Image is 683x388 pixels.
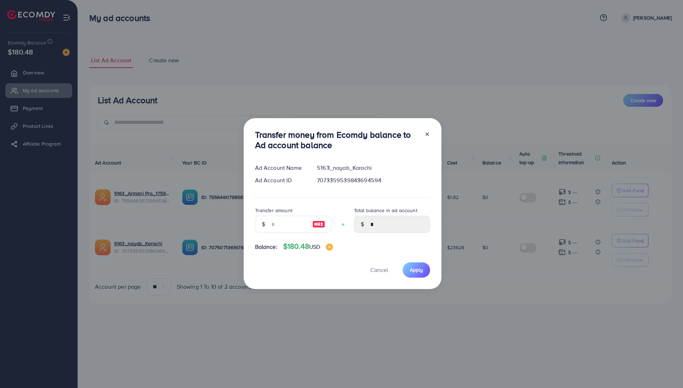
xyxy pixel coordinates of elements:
h3: Transfer money from Ecomdy balance to Ad account balance [255,130,419,150]
span: Apply [410,266,423,273]
h4: $180.48 [283,242,333,251]
button: Apply [403,262,430,278]
div: Ad Account ID [249,176,312,184]
label: Transfer amount [255,207,292,214]
span: USD [309,243,320,251]
div: Ad Account Name [249,164,312,172]
iframe: Chat [653,356,678,383]
button: Cancel [361,262,397,278]
label: Total balance in ad account [354,207,417,214]
div: 5163_nayab_Karachi [311,164,435,172]
div: 7073359539843694594 [311,176,435,184]
img: image [326,243,333,251]
img: image [312,220,325,229]
span: Balance: [255,243,277,251]
span: Cancel [370,266,388,274]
